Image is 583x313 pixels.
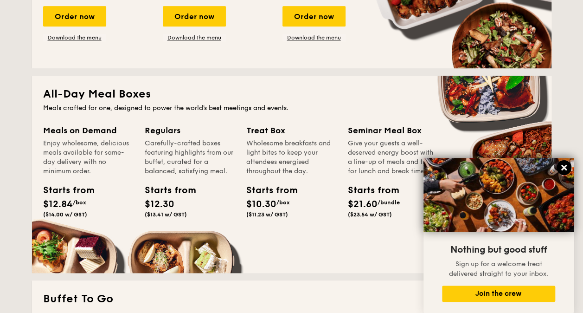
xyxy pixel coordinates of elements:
[43,292,540,306] h2: Buffet To Go
[43,87,540,102] h2: All-Day Meal Boxes
[348,124,438,137] div: Seminar Meal Box
[163,34,226,41] a: Download the menu
[348,199,378,210] span: $21.60
[145,139,235,176] div: Carefully-crafted boxes featuring highlights from our buffet, curated for a balanced, satisfying ...
[276,199,290,206] span: /box
[246,124,337,137] div: Treat Box
[145,124,235,137] div: Regulars
[450,244,547,255] span: Nothing but good stuff
[145,183,186,197] div: Starts from
[449,260,548,278] span: Sign up for a welcome treat delivered straight to your inbox.
[282,34,346,41] a: Download the menu
[43,183,85,197] div: Starts from
[246,211,288,218] span: ($11.23 w/ GST)
[348,183,390,197] div: Starts from
[557,160,571,175] button: Close
[43,104,540,113] div: Meals crafted for one, designed to power the world's best meetings and events.
[73,199,86,206] span: /box
[43,6,106,26] div: Order now
[43,34,106,41] a: Download the menu
[145,199,174,210] span: $12.30
[348,211,392,218] span: ($23.54 w/ GST)
[246,199,276,210] span: $10.30
[442,286,555,302] button: Join the crew
[246,183,288,197] div: Starts from
[43,211,87,218] span: ($14.00 w/ GST)
[246,139,337,176] div: Wholesome breakfasts and light bites to keep your attendees energised throughout the day.
[43,124,134,137] div: Meals on Demand
[43,139,134,176] div: Enjoy wholesome, delicious meals available for same-day delivery with no minimum order.
[282,6,346,26] div: Order now
[348,139,438,176] div: Give your guests a well-deserved energy boost with a line-up of meals and treats for lunch and br...
[145,211,187,218] span: ($13.41 w/ GST)
[423,158,574,232] img: DSC07876-Edit02-Large.jpeg
[163,6,226,26] div: Order now
[378,199,400,206] span: /bundle
[43,199,73,210] span: $12.84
